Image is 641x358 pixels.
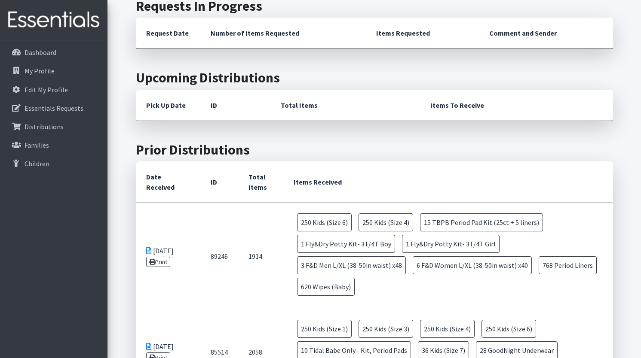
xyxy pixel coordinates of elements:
[297,235,395,253] span: 1 Fly&Dry Potty Kit- 3T/4T Boy
[200,18,366,49] th: Number of Items Requested
[359,320,413,338] span: 250 Kids (Size 3)
[136,161,200,203] th: Date Received
[3,62,104,79] a: My Profile
[283,161,613,203] th: Items Received
[3,81,104,98] a: Edit My Profile
[297,320,352,338] span: 250 Kids (Size 1)
[3,118,104,135] a: Distributions
[200,203,238,310] td: 89246
[136,142,613,158] h2: Prior Distributions
[136,70,613,86] h2: Upcoming Distributions
[136,90,200,121] th: Pick Up Date
[136,18,200,49] th: Request Date
[25,48,56,57] p: Dashboard
[200,161,238,203] th: ID
[359,213,413,231] span: 250 Kids (Size 4)
[3,155,104,172] a: Children
[413,256,532,274] span: 6 F&D Women L/XL (38-50in waist) x40
[25,159,49,168] p: Children
[200,90,270,121] th: ID
[297,278,355,296] span: 620 Wipes (Baby)
[25,122,64,131] p: Distributions
[3,137,104,154] a: Families
[3,100,104,117] a: Essentials Requests
[420,90,613,121] th: Items To Receive
[25,104,83,112] p: Essentials Requests
[25,67,55,75] p: My Profile
[270,90,420,121] th: Total Items
[3,6,104,34] img: HumanEssentials
[402,235,500,253] span: 1 Fly&Dry Potty Kit- 3T/4T Girl
[539,256,597,274] span: 768 Period Liners
[297,213,352,231] span: 250 Kids (Size 6)
[297,256,406,274] span: 3 F&D Men L/XL (38-50in waist) x48
[3,44,104,61] a: Dashboard
[238,161,283,203] th: Total Items
[479,18,613,49] th: Comment and Sender
[25,141,49,149] p: Families
[25,85,68,94] p: Edit My Profile
[366,18,479,49] th: Items Requested
[420,213,543,231] span: 15 TBPB Period Pad Kit (25ct + 5 liners)
[420,320,475,338] span: 250 Kids (Size 4)
[482,320,536,338] span: 250 Kids (Size 6)
[238,203,283,310] td: 1914
[136,203,200,310] td: [DATE]
[146,257,171,267] a: Print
